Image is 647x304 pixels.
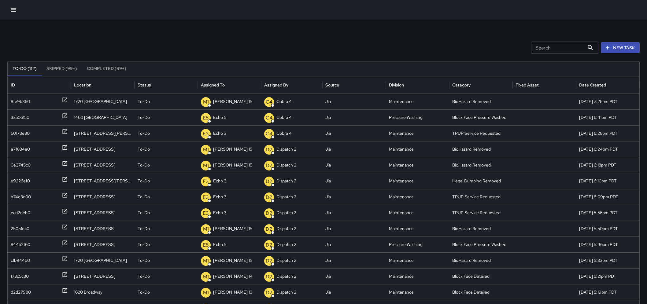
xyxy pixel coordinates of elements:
p: Echo 5 [213,237,226,252]
div: Block Face Pressure Washed [449,109,512,125]
div: 10/9/2025, 6:24pm PDT [576,141,639,157]
div: Pressure Washing [386,109,449,125]
p: D2 [266,210,272,217]
p: D2 [266,241,272,249]
div: 10/9/2025, 6:18pm PDT [576,157,639,173]
div: Maintenance [386,284,449,300]
div: 10/9/2025, 7:26pm PDT [576,93,639,109]
div: e7f834e0 [11,141,30,157]
div: Jia [322,284,386,300]
p: E5 [203,114,209,122]
div: Jia [322,252,386,268]
div: 2305 Webster Street [71,125,134,141]
div: 10/9/2025, 6:09pm PDT [576,189,639,205]
div: 0e3745c0 [11,157,31,173]
div: 173c5c30 [11,269,29,284]
p: To-Do [138,237,150,252]
div: ecd2deb0 [11,205,30,221]
button: To-Do (112) [8,61,42,76]
p: To-Do [138,189,150,205]
div: Jia [322,236,386,252]
p: M1 [203,98,209,106]
div: BioHazard Removed [449,252,512,268]
div: Jia [322,221,386,236]
div: Jia [322,205,386,221]
p: Echo 5 [213,110,226,125]
div: 10/9/2025, 5:33pm PDT [576,252,639,268]
p: D2 [266,162,272,169]
div: Maintenance [386,141,449,157]
p: D2 [266,289,272,296]
p: E3 [203,210,209,217]
div: Illegal Dumping Removed [449,173,512,189]
div: 1739 Broadway [71,157,134,173]
p: [PERSON_NAME] 15 [213,253,252,268]
p: Echo 3 [213,189,226,205]
p: [PERSON_NAME] 15 [213,94,252,109]
p: Dispatch 2 [276,284,296,300]
p: M1 [203,162,209,169]
p: M1 [203,225,209,233]
div: 363 17th Street [71,236,134,252]
p: C4 [266,114,272,122]
p: M1 [203,257,209,265]
div: Jia [322,93,386,109]
div: 1720 Broadway [71,93,134,109]
p: Dispatch 2 [276,253,296,268]
div: Status [138,82,151,88]
p: E3 [203,178,209,185]
p: Echo 3 [213,205,226,221]
div: 2300 Valley Street [71,189,134,205]
div: 60173e80 [11,126,30,141]
div: Maintenance [386,125,449,141]
p: [PERSON_NAME] 13 [213,284,252,300]
div: Pressure Washing [386,236,449,252]
div: Jia [322,141,386,157]
p: Dispatch 2 [276,141,296,157]
p: To-Do [138,157,150,173]
p: To-Do [138,94,150,109]
div: 844b2f60 [11,237,30,252]
div: 25051ec0 [11,221,29,236]
p: Echo 3 [213,173,226,189]
p: E3 [203,194,209,201]
div: Maintenance [386,93,449,109]
div: Maintenance [386,221,449,236]
p: To-Do [138,141,150,157]
div: 10/9/2025, 5:19pm PDT [576,284,639,300]
div: BioHazard Removed [449,221,512,236]
p: D2 [266,257,272,265]
div: c1b944b0 [11,253,30,268]
div: 10/9/2025, 5:46pm PDT [576,236,639,252]
div: Location [74,82,91,88]
div: ID [11,82,15,88]
div: Category [452,82,471,88]
div: Jia [322,189,386,205]
p: Cobra 4 [276,126,292,141]
p: To-Do [138,126,150,141]
p: Dispatch 2 [276,189,296,205]
div: Jia [322,125,386,141]
div: Date Created [579,82,606,88]
p: Cobra 4 [276,94,292,109]
div: 404 Webster St [71,173,134,189]
div: Maintenance [386,189,449,205]
div: Maintenance [386,252,449,268]
div: 1460 Broadway [71,109,134,125]
p: C4 [266,98,272,106]
div: e9226ef0 [11,173,30,189]
div: BioHazard Removed [449,93,512,109]
p: D2 [266,225,272,233]
p: D2 [266,146,272,153]
div: Block Face Detailed [449,268,512,284]
p: To-Do [138,269,150,284]
div: TPUP Service Requested [449,125,512,141]
div: Maintenance [386,205,449,221]
button: Completed (99+) [82,61,131,76]
p: To-Do [138,173,150,189]
div: Block Face Detailed [449,284,512,300]
div: BioHazard Removed [449,157,512,173]
div: TPUP Service Requested [449,205,512,221]
div: 10/9/2025, 6:28pm PDT [576,125,639,141]
div: 10/9/2025, 5:21pm PDT [576,268,639,284]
